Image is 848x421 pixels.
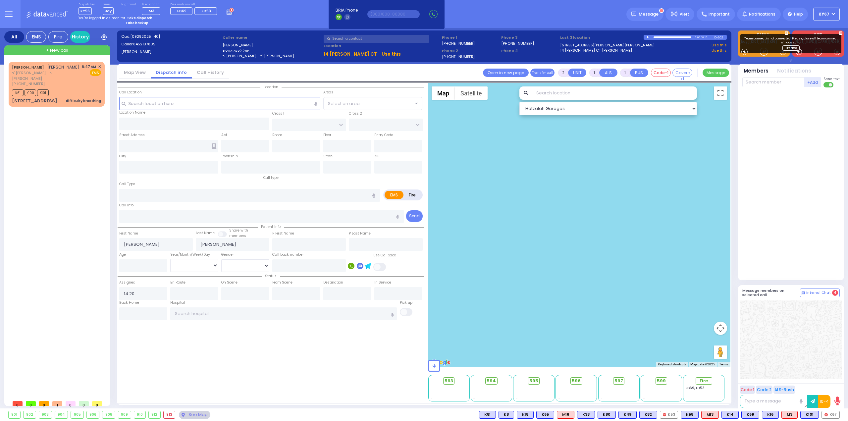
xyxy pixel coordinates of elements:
[221,132,227,138] label: Apt
[742,289,800,297] h5: Message members on selected call
[818,395,830,408] button: 10-4
[127,16,152,21] strong: Take dispatch
[516,386,518,391] span: -
[103,7,114,15] span: Bay
[802,291,805,295] img: comment-alt.png
[643,386,645,391] span: -
[9,411,20,418] div: 901
[323,154,333,159] label: State
[37,89,49,96] span: K101
[442,48,499,54] span: Phone 2
[121,41,220,47] label: Caller:
[577,411,595,419] div: K38
[721,411,739,419] div: BLS
[12,70,79,81] span: ר' [PERSON_NAME] - ר' [PERSON_NAME]
[806,290,831,295] span: Internal Chat
[103,3,114,7] label: Lines
[223,42,322,48] label: [PERSON_NAME]
[517,411,534,419] div: BLS
[25,89,36,96] span: K100
[701,411,719,419] div: M13
[536,411,554,419] div: K65
[70,31,90,43] a: History
[473,395,475,400] span: -
[686,386,722,391] div: FD69, FD53
[744,67,768,75] button: Members
[79,7,92,15] span: KY56
[79,3,95,7] label: Dispatcher
[12,65,44,70] a: [PERSON_NAME]
[202,8,211,14] span: FD53
[373,253,396,258] label: Use Callback
[700,378,708,384] span: Fire
[374,280,391,285] label: In Service
[258,224,284,229] span: Patient info
[643,395,645,400] span: -
[98,64,101,70] span: ✕
[430,358,452,367] a: Open this area in Google Maps (opens a new window)
[229,228,248,233] small: Share with
[92,401,102,406] span: 0
[221,280,238,285] label: On Scene
[741,411,759,419] div: BLS
[170,307,397,320] input: Search hospital
[385,191,404,199] label: EMS
[431,391,433,395] span: -
[119,280,135,285] label: Assigned
[272,252,304,257] label: Call back number
[742,77,804,87] input: Search member
[121,49,220,55] label: [PERSON_NAME]
[819,11,829,17] span: KY67
[823,77,840,81] span: Send text
[499,411,514,419] div: BLS
[79,401,89,406] span: 0
[558,391,560,395] span: -
[323,132,331,138] label: Floor
[12,98,57,104] div: [STREET_ADDRESS]
[26,401,36,406] span: 0
[572,378,581,384] span: 596
[598,411,616,419] div: K80
[367,10,420,18] input: (000)000-00000
[46,47,68,54] span: + New call
[24,411,36,418] div: 902
[177,8,186,14] span: FD69
[643,391,645,395] span: -
[631,12,636,17] img: message.svg
[90,69,101,76] span: EMS
[813,8,840,21] button: KY67
[800,289,840,297] button: Internal Chat 4
[400,300,412,305] label: Pick up
[821,411,840,419] div: K67
[781,411,798,419] div: M3
[170,300,185,305] label: Hospital
[442,41,475,46] label: [PHONE_NUMBER]
[792,33,844,37] label: KJFD
[680,11,689,17] span: Alert
[703,69,729,77] button: Message
[473,386,475,391] span: -
[149,411,160,418] div: 912
[560,42,655,48] a: [STREET_ADDRESS][PERSON_NAME][PERSON_NAME]
[712,48,727,53] a: Use this
[121,34,220,39] label: Cad:
[134,411,146,418] div: 910
[455,86,488,100] button: Show satellite imagery
[501,48,558,54] span: Phone 4
[712,42,727,48] a: Use this
[192,69,229,76] a: Call History
[66,401,76,406] span: 0
[323,90,333,95] label: Areas
[196,231,215,236] label: Last Name
[82,64,96,69] span: 6:47 AM
[323,280,343,285] label: Destination
[618,411,637,419] div: BLS
[501,41,534,46] label: [PHONE_NUMBER]
[800,411,819,419] div: BLS
[374,132,393,138] label: Entry Code
[695,33,701,41] div: 0:00
[55,411,68,418] div: 904
[618,411,637,419] div: K49
[179,411,210,419] div: See map
[701,33,702,41] div: /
